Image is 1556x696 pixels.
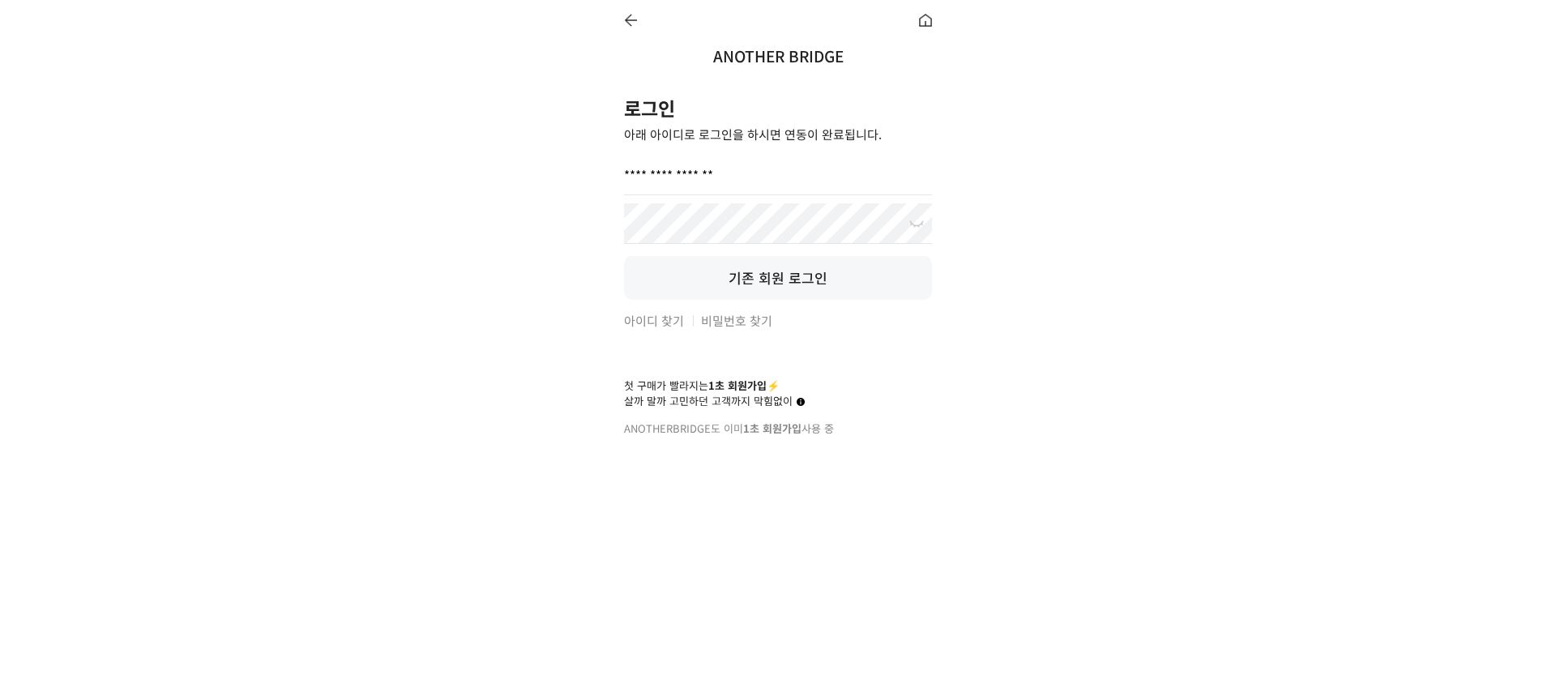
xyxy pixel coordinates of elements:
[743,421,802,436] b: 1초 회원가입
[708,378,767,393] b: 1초 회원가입
[693,312,773,329] a: 비밀번호 찾기
[624,256,932,300] button: 기존 회원 로그인
[713,45,844,66] a: ANOTHER BRIDGE
[624,94,932,122] h2: 로그인
[624,393,805,408] div: 살까 말까 고민하던 고객까지 막힘없이
[624,378,932,393] div: 첫 구매가 빨라지는 ⚡️
[624,126,932,143] p: 아래 아이디로 로그인을 하시면 연동이 완료됩니다.
[624,421,932,436] div: anotherbridge도 이미 사용 중
[624,312,684,329] a: 아이디 찾기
